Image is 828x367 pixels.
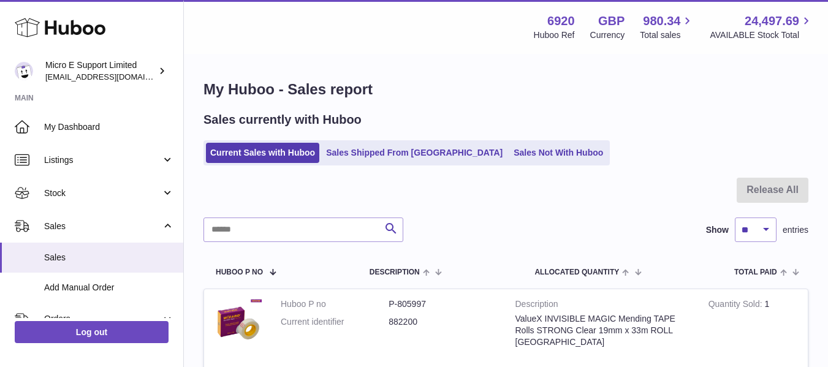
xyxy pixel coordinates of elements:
[783,224,808,236] span: entries
[281,298,389,310] dt: Huboo P no
[44,313,161,325] span: Orders
[44,154,161,166] span: Listings
[45,72,180,81] span: [EMAIL_ADDRESS][DOMAIN_NAME]
[281,316,389,328] dt: Current identifier
[547,13,575,29] strong: 6920
[706,224,729,236] label: Show
[213,298,262,347] img: $_57.PNG
[710,29,813,41] span: AVAILABLE Stock Total
[509,143,607,163] a: Sales Not With Huboo
[44,121,174,133] span: My Dashboard
[216,268,263,276] span: Huboo P no
[534,29,575,41] div: Huboo Ref
[534,268,619,276] span: ALLOCATED Quantity
[734,268,777,276] span: Total paid
[515,298,690,313] strong: Description
[44,187,161,199] span: Stock
[370,268,420,276] span: Description
[515,313,690,348] div: ValueX INVISIBLE MAGIC Mending TAPE Rolls STRONG Clear 19mm x 33m ROLL [GEOGRAPHIC_DATA]
[206,143,319,163] a: Current Sales with Huboo
[708,299,765,312] strong: Quantity Sold
[640,13,694,41] a: 980.34 Total sales
[44,282,174,293] span: Add Manual Order
[598,13,625,29] strong: GBP
[45,59,156,83] div: Micro E Support Limited
[640,29,694,41] span: Total sales
[389,298,496,310] dd: P-805997
[15,62,33,80] img: contact@micropcsupport.com
[643,13,680,29] span: 980.34
[389,316,496,328] dd: 882200
[203,80,808,99] h1: My Huboo - Sales report
[590,29,625,41] div: Currency
[44,252,174,263] span: Sales
[322,143,507,163] a: Sales Shipped From [GEOGRAPHIC_DATA]
[15,321,169,343] a: Log out
[203,112,362,128] h2: Sales currently with Huboo
[699,289,808,360] td: 1
[710,13,813,41] a: 24,497.69 AVAILABLE Stock Total
[44,221,161,232] span: Sales
[745,13,799,29] span: 24,497.69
